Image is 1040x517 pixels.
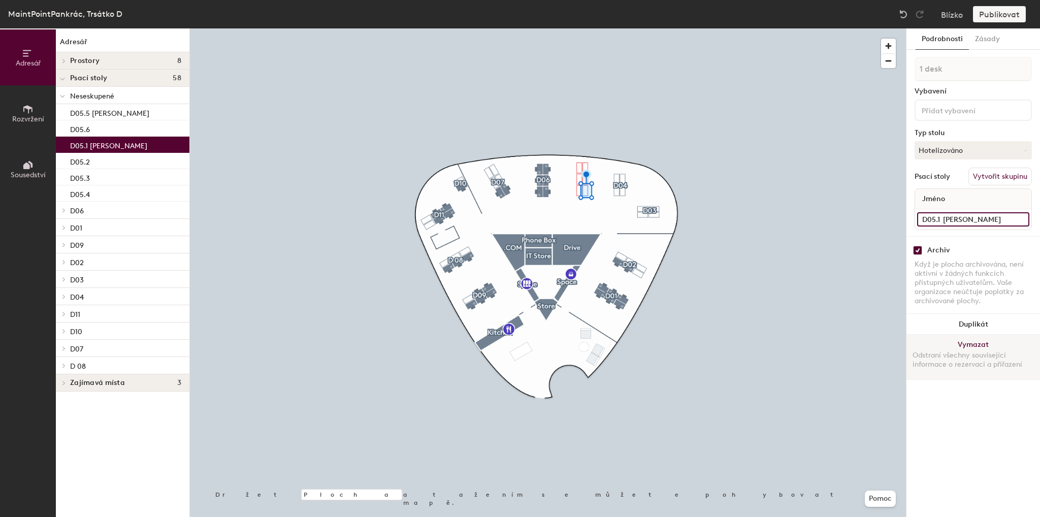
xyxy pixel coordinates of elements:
[915,128,945,137] font: Typ stolu
[959,320,988,329] font: Duplikát
[919,146,963,155] font: Hotelizováno
[70,258,84,267] font: D02
[60,38,87,46] font: Adresář
[70,328,82,336] font: D10
[920,104,1011,116] input: Přidat vybavení
[70,56,100,65] font: Prostory
[173,74,181,82] font: 58
[70,109,149,118] font: D05.5 [PERSON_NAME]
[917,212,1029,227] input: Nepojmenovaný stůl
[941,10,963,20] font: Blízko
[70,310,80,319] font: D11
[898,9,908,19] img: Zpět
[70,224,82,233] font: D01
[927,246,950,254] font: Archiv
[70,190,90,199] font: D05.4
[177,378,181,387] font: 3
[70,92,114,101] font: Neseskupené
[915,87,947,95] font: Vybavení
[70,241,84,250] font: D09
[70,276,84,284] font: D03
[975,35,1000,43] font: Zásady
[70,125,90,134] font: D05.6
[70,174,90,183] font: D05.3
[922,195,945,203] font: Jméno
[11,171,46,179] font: Sousedství
[915,260,1024,305] font: Když je plocha archivována, není aktivní v žádných funkcích přístupných uživatelům. Vaše organiza...
[12,115,44,123] font: Rozvržení
[969,28,1006,50] button: Zásady
[958,340,989,349] font: Vymazat
[865,491,896,507] button: Pomoc
[70,378,125,387] font: Zajímavá místa
[70,345,83,353] font: D07
[913,351,1022,369] font: Odstraní všechny související informace o rezervaci a přiřazení
[973,172,1027,181] font: Vytvořit skupinu
[915,172,950,181] font: Psací stoly
[906,335,1040,380] button: VymazatOdstraní všechny související informace o rezervaci a přiřazení
[915,141,1032,159] button: Hotelizováno
[70,74,107,82] font: Psací stoly
[869,494,892,503] font: Pomoc
[916,28,969,50] button: Podrobnosti
[70,142,147,150] font: D05.1 [PERSON_NAME]
[177,56,181,65] font: 8
[70,207,84,215] font: D06
[941,6,963,22] button: Blízko
[70,362,86,371] font: D 08
[968,168,1032,185] button: Vytvořit skupinu
[915,9,925,19] img: Předělat
[922,35,963,43] font: Podrobnosti
[16,59,41,68] font: Adresář
[70,158,90,167] font: D05.2
[8,9,122,19] font: MaintPointPankrác, Trsátko D
[70,293,84,302] font: D04
[906,314,1040,335] button: Duplikát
